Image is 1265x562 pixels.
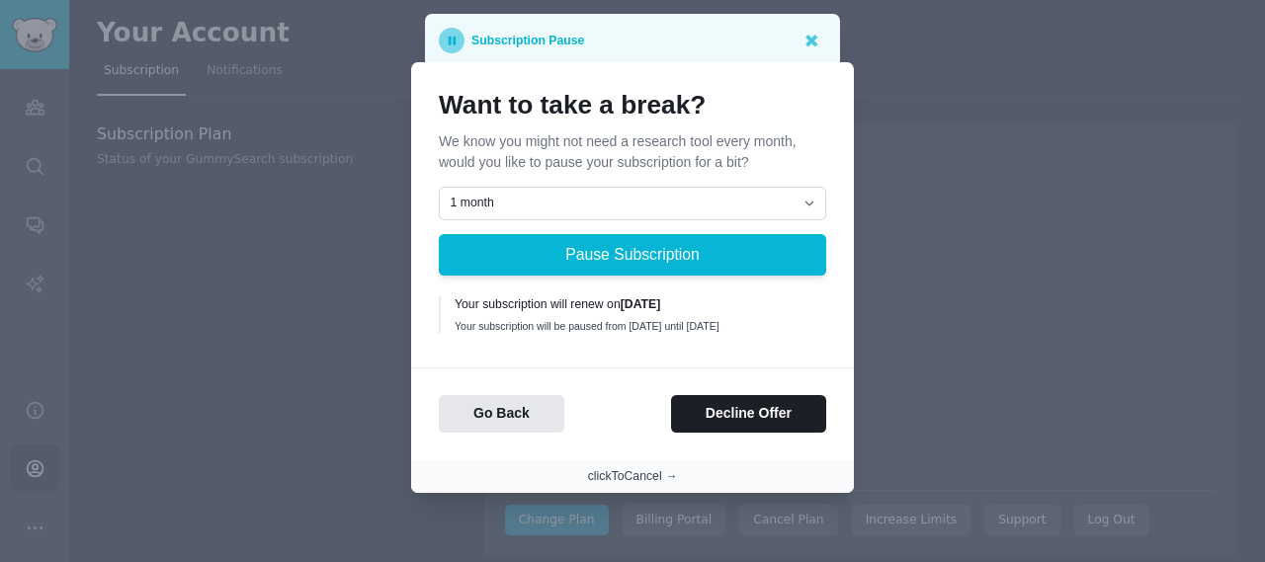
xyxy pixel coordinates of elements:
[671,395,826,434] button: Decline Offer
[455,296,812,314] div: Your subscription will renew on
[621,297,661,311] b: [DATE]
[455,319,812,333] div: Your subscription will be paused from [DATE] until [DATE]
[439,131,826,173] p: We know you might not need a research tool every month, would you like to pause your subscription...
[439,395,564,434] button: Go Back
[471,28,584,53] p: Subscription Pause
[588,468,678,486] button: clickToCancel →
[439,90,826,121] h1: Want to take a break?
[439,234,826,276] button: Pause Subscription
